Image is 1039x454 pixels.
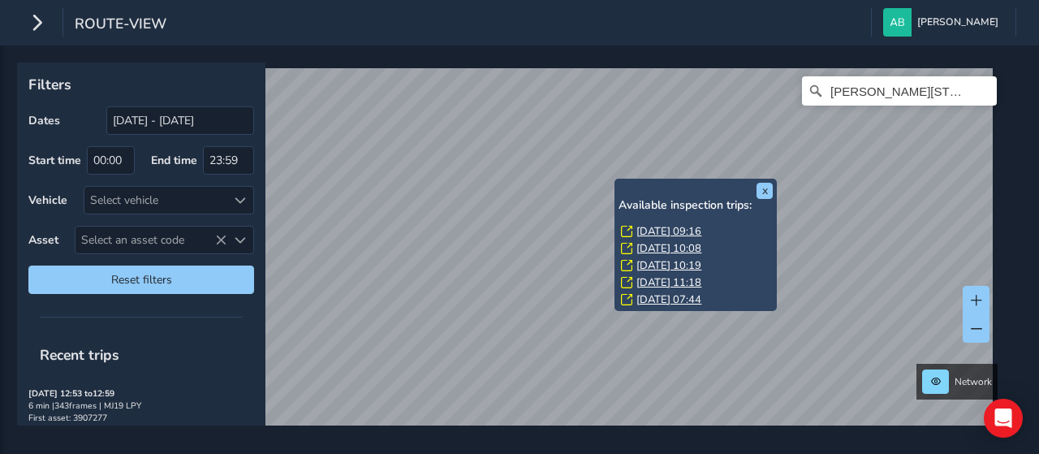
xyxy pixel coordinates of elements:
a: [DATE] 09:16 [636,224,701,239]
h6: Available inspection trips: [619,199,773,213]
label: Asset [28,232,58,248]
strong: [DATE] 12:53 to 12:59 [28,387,114,400]
div: 6 min | 343 frames | MJ19 LPY [28,400,254,412]
a: [DATE] 07:44 [636,292,701,307]
div: Select vehicle [84,187,226,214]
div: Open Intercom Messenger [984,399,1023,438]
label: Dates [28,113,60,128]
span: Recent trips [28,334,131,376]
span: [PERSON_NAME] [917,8,998,37]
span: Select an asset code [75,227,226,253]
a: [DATE] 11:18 [636,275,701,290]
label: Vehicle [28,192,67,208]
span: First asset: 3907277 [28,412,107,424]
span: route-view [75,14,166,37]
span: Network [955,375,992,388]
label: Start time [28,153,81,168]
label: End time [151,153,197,168]
input: Search [802,76,997,106]
p: Filters [28,74,254,95]
button: Reset filters [28,266,254,294]
img: diamond-layout [883,8,912,37]
a: [DATE] 10:08 [636,241,701,256]
div: Select an asset code [226,227,253,253]
button: x [757,183,773,199]
span: Reset filters [41,272,242,288]
a: [DATE] 10:19 [636,258,701,273]
canvas: Map [23,68,993,444]
button: [PERSON_NAME] [883,8,1004,37]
